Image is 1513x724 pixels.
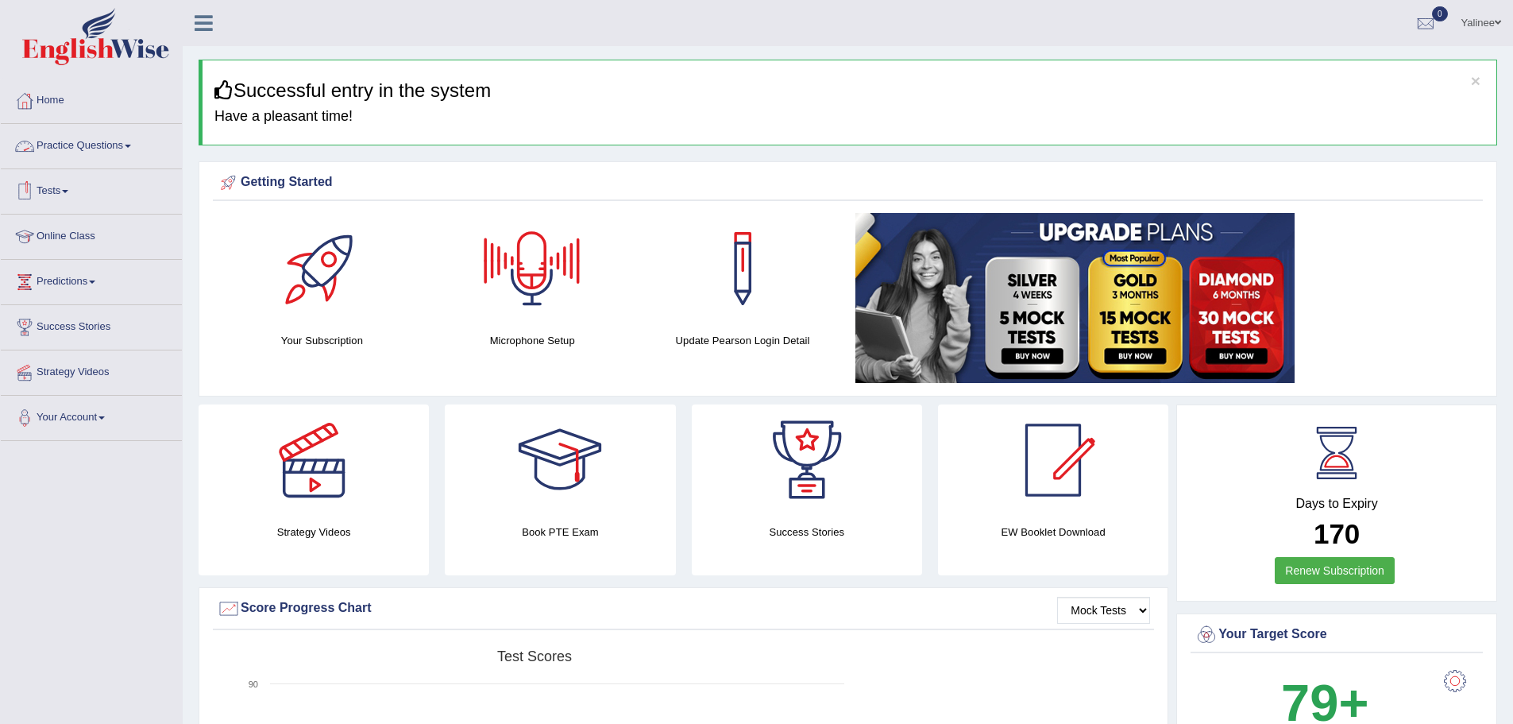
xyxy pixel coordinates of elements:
[1,350,182,390] a: Strategy Videos
[435,332,630,349] h4: Microphone Setup
[692,524,922,540] h4: Success Stories
[855,213,1295,383] img: small5.jpg
[1471,72,1480,89] button: ×
[1432,6,1448,21] span: 0
[1195,623,1479,647] div: Your Target Score
[249,679,258,689] text: 90
[199,524,429,540] h4: Strategy Videos
[217,171,1479,195] div: Getting Started
[1275,557,1395,584] a: Renew Subscription
[1,79,182,118] a: Home
[1195,497,1479,511] h4: Days to Expiry
[1,169,182,209] a: Tests
[225,332,419,349] h4: Your Subscription
[497,649,572,664] tspan: Test scores
[1,215,182,254] a: Online Class
[938,524,1168,540] h4: EW Booklet Download
[1,260,182,300] a: Predictions
[1,124,182,164] a: Practice Questions
[445,524,675,540] h4: Book PTE Exam
[1,305,182,345] a: Success Stories
[214,109,1484,125] h4: Have a pleasant time!
[646,332,840,349] h4: Update Pearson Login Detail
[1,396,182,436] a: Your Account
[214,80,1484,101] h3: Successful entry in the system
[217,597,1150,621] div: Score Progress Chart
[1314,518,1360,549] b: 170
